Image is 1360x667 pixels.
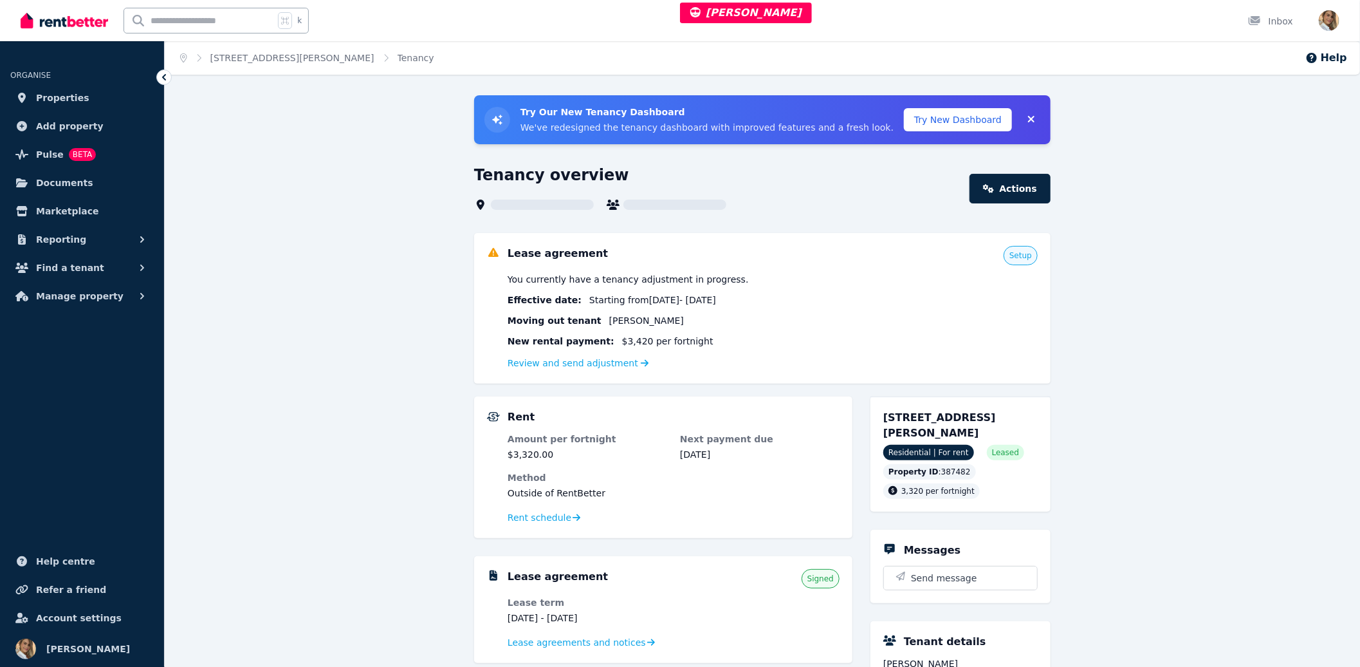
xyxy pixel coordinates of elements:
[10,198,154,224] a: Marketplace
[622,335,713,348] span: $3,420 per fortnight
[589,294,716,306] span: Starting from [DATE] - [DATE]
[609,314,684,327] span: [PERSON_NAME]
[36,582,106,597] span: Refer a friend
[883,445,974,460] span: Residential | For rent
[297,15,302,26] span: k
[487,412,500,422] img: Rental Payments
[10,605,154,631] a: Account settings
[508,314,602,327] span: Moving out tenant
[1009,250,1032,261] span: Setup
[508,358,649,368] a: Review and send adjustment
[10,255,154,281] button: Find a tenant
[398,52,434,64] span: Tenancy
[508,335,614,348] span: New rental payment:
[1305,50,1347,66] button: Help
[904,108,1012,131] button: Try New Dashboard
[10,549,154,574] a: Help centre
[36,288,124,304] span: Manage property
[911,572,977,585] span: Send message
[36,175,93,191] span: Documents
[888,467,939,477] span: Property ID
[508,409,535,425] h5: Rent
[210,53,374,63] a: [STREET_ADDRESS][PERSON_NAME]
[508,433,667,446] dt: Amount per fortnight
[520,106,894,118] h3: Try Our New Tenancy Dashboard
[10,85,154,111] a: Properties
[36,203,98,219] span: Marketplace
[10,113,154,139] a: Add property
[884,567,1037,590] button: Send message
[508,569,608,585] h5: Lease agreement
[508,596,667,609] dt: Lease term
[1319,10,1339,31] img: Jodie Cartmer
[508,471,840,484] dt: Method
[36,147,64,162] span: Pulse
[36,260,104,276] span: Find a tenant
[1022,109,1040,130] button: Collapse banner
[508,511,571,524] span: Rent schedule
[901,487,975,496] span: 3,320 per fortnight
[508,448,667,461] dd: $3,320.00
[15,639,36,659] img: Jodie Cartmer
[883,464,976,480] div: : 387482
[508,612,667,625] dd: [DATE] - [DATE]
[69,148,96,161] span: BETA
[165,41,450,75] nav: Breadcrumb
[36,554,95,569] span: Help centre
[680,448,840,461] dd: [DATE]
[36,118,104,134] span: Add property
[508,636,655,649] a: Lease agreements and notices
[36,232,86,247] span: Reporting
[1248,15,1293,28] div: Inbox
[520,121,894,134] p: We've redesigned the tenancy dashboard with improved features and a fresh look.
[508,294,582,306] span: Effective date :
[690,6,802,19] span: [PERSON_NAME]
[36,90,89,106] span: Properties
[10,170,154,196] a: Documents
[904,634,986,650] h5: Tenant details
[969,174,1051,203] a: Actions
[807,574,834,584] span: Signed
[10,227,154,252] button: Reporting
[474,165,629,185] h1: Tenancy overview
[10,577,154,603] a: Refer a friend
[680,433,840,446] dt: Next payment due
[508,246,608,261] h5: Lease agreement
[10,142,154,167] a: PulseBETA
[10,71,51,80] span: ORGANISE
[36,610,122,626] span: Account settings
[992,447,1019,458] span: Leased
[508,487,840,500] dd: Outside of RentBetter
[883,411,996,439] span: [STREET_ADDRESS][PERSON_NAME]
[474,95,1051,144] div: Try New Tenancy Dashboard
[508,273,749,286] span: You currently have a tenancy adjustment in progress.
[508,636,646,649] span: Lease agreements and notices
[21,11,108,30] img: RentBetter
[10,283,154,309] button: Manage property
[508,511,581,524] a: Rent schedule
[46,641,130,657] span: [PERSON_NAME]
[904,543,960,558] h5: Messages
